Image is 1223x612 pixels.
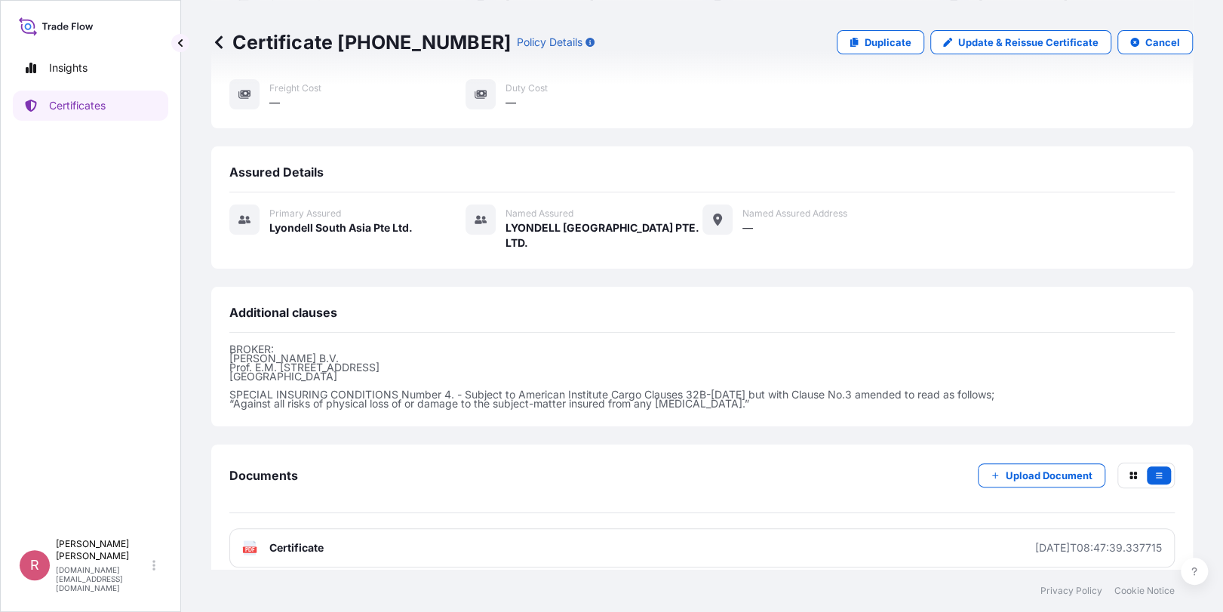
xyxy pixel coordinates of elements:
p: Certificate [PHONE_NUMBER] [211,30,511,54]
span: — [505,95,516,110]
a: PDFCertificate[DATE]T08:47:39.337715 [229,528,1175,567]
span: Named Assured Address [742,208,847,220]
span: LYONDELL [GEOGRAPHIC_DATA] PTE. LTD. [505,220,702,251]
text: PDF [245,547,255,552]
span: Assured Details [229,165,324,180]
span: Freight Cost [269,82,321,94]
p: Certificates [49,98,106,113]
p: Duplicate [865,35,911,50]
span: Lyondell South Asia Pte Ltd. [269,220,413,235]
p: Upload Document [1006,468,1092,483]
a: Privacy Policy [1040,585,1102,597]
span: Primary assured [269,208,341,220]
p: BROKER: [PERSON_NAME] B.V. Prof. E.M. [STREET_ADDRESS] [GEOGRAPHIC_DATA] SPECIAL INSURING CONDITI... [229,345,1175,408]
span: Duty Cost [505,82,548,94]
a: Certificates [13,91,168,121]
span: R [30,558,39,573]
div: [DATE]T08:47:39.337715 [1035,540,1162,555]
p: Cancel [1145,35,1180,50]
p: Policy Details [517,35,582,50]
span: Certificate [269,540,324,555]
span: Documents [229,468,298,483]
span: Additional clauses [229,305,337,320]
span: — [742,220,753,235]
p: [PERSON_NAME] [PERSON_NAME] [56,538,149,562]
button: Cancel [1117,30,1193,54]
span: Named Assured [505,208,573,220]
button: Upload Document [978,463,1105,487]
p: [DOMAIN_NAME][EMAIL_ADDRESS][DOMAIN_NAME] [56,565,149,592]
p: Update & Reissue Certificate [958,35,1099,50]
p: Insights [49,60,88,75]
a: Cookie Notice [1114,585,1175,597]
a: Insights [13,53,168,83]
a: Update & Reissue Certificate [930,30,1111,54]
a: Duplicate [837,30,924,54]
span: — [269,95,280,110]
